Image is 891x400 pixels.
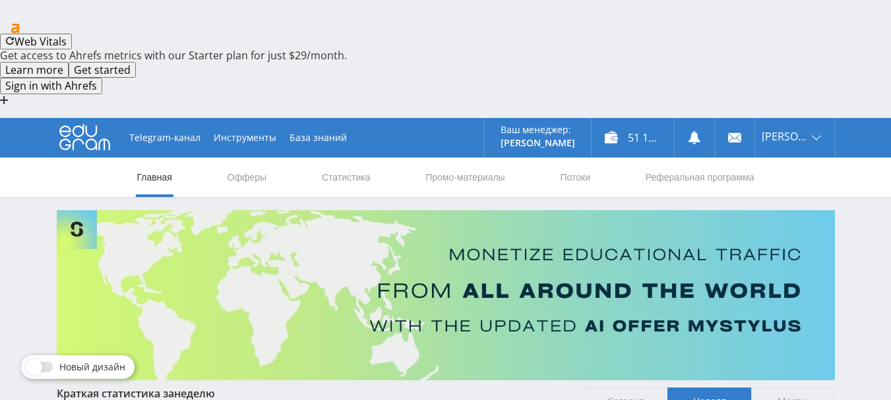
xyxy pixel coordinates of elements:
[644,157,756,197] a: Реферальная программа
[123,118,207,157] a: Telegram-канал
[69,62,136,78] button: Get started
[762,131,808,142] span: [PERSON_NAME]
[501,125,575,135] p: Ваш менеджер:
[136,157,173,197] a: Главная
[321,157,372,197] a: Статистика
[59,362,125,372] span: Новый дизайн
[207,118,283,157] button: Инструменты
[5,78,97,93] span: Sign in with Ahrefs
[501,138,575,148] p: [PERSON_NAME]
[226,157,268,197] a: Офферы
[559,157,592,197] a: Потоки
[57,210,835,380] img: Banner
[424,157,506,197] a: Промо-материалы
[15,34,67,49] span: Web Vitals
[592,118,674,157] a: 51 115,81 ₽
[283,118,353,157] a: База знаний
[57,387,571,399] div: Краткая статистика за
